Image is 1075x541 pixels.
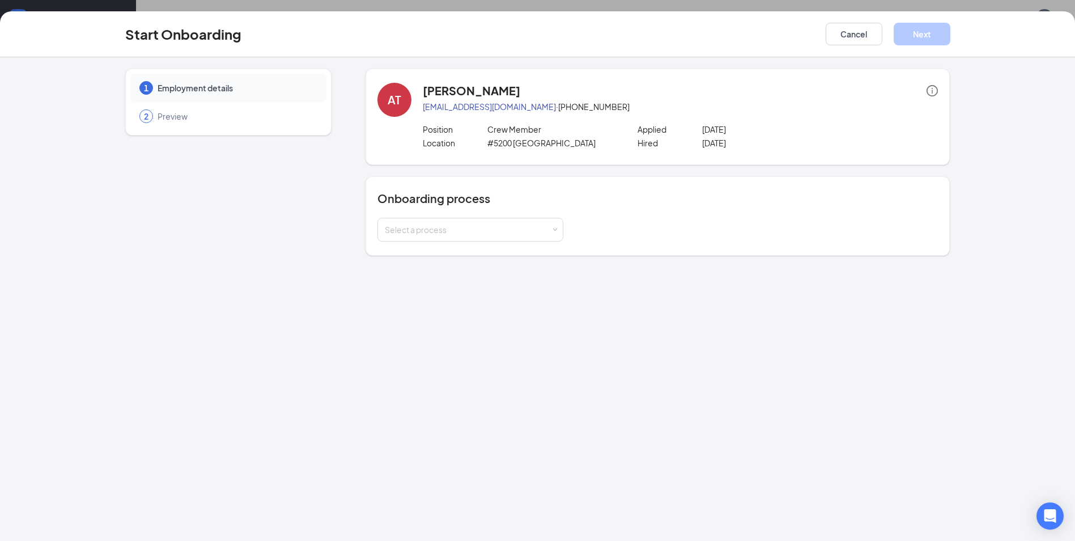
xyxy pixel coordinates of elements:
span: info-circle [927,85,938,96]
div: Open Intercom Messenger [1036,502,1064,530]
button: Cancel [826,23,882,45]
p: #5200 [GEOGRAPHIC_DATA] [487,137,616,149]
a: [EMAIL_ADDRESS][DOMAIN_NAME] [423,102,556,112]
span: 2 [144,111,148,122]
p: Crew Member [487,124,616,135]
div: Select a process [385,224,551,235]
span: 1 [144,82,148,94]
h3: Start Onboarding [125,24,241,44]
p: Hired [638,137,702,149]
h4: [PERSON_NAME] [423,83,520,99]
span: Preview [158,111,315,122]
button: Next [894,23,950,45]
p: Location [423,137,487,149]
p: [DATE] [702,124,831,135]
span: Employment details [158,82,315,94]
p: Position [423,124,487,135]
p: [DATE] [702,137,831,149]
div: AT [388,92,401,108]
p: · [PHONE_NUMBER] [423,101,938,112]
p: Applied [638,124,702,135]
h4: Onboarding process [377,191,938,206]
